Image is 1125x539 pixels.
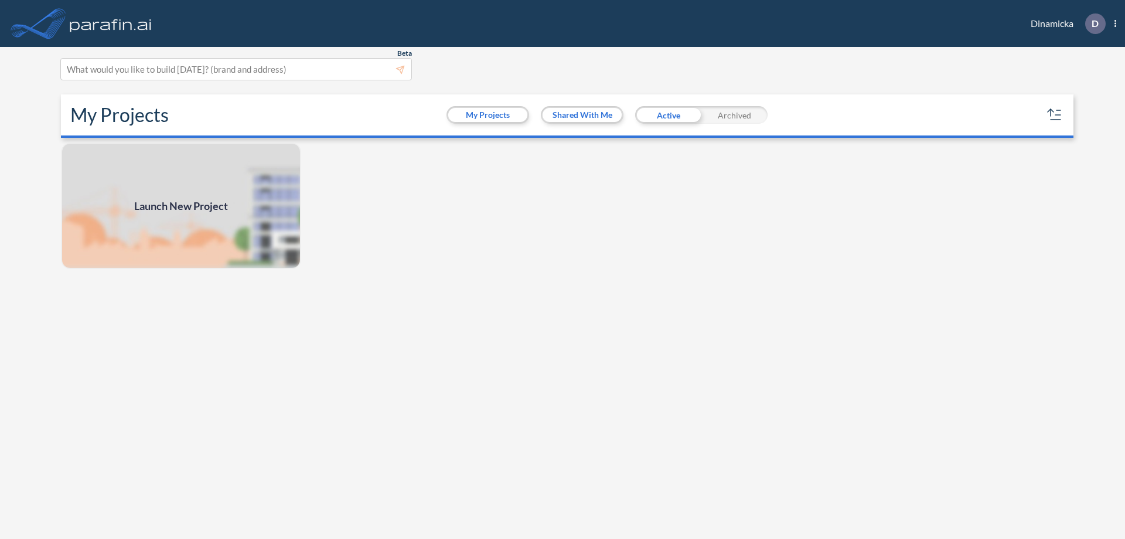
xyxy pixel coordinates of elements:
[1045,106,1064,124] button: sort
[61,143,301,269] a: Launch New Project
[701,106,768,124] div: Archived
[397,49,412,58] span: Beta
[61,143,301,269] img: add
[1092,18,1099,29] p: D
[635,106,701,124] div: Active
[543,108,622,122] button: Shared With Me
[67,12,154,35] img: logo
[70,104,169,126] h2: My Projects
[134,198,228,214] span: Launch New Project
[448,108,527,122] button: My Projects
[1013,13,1116,34] div: Dinamicka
